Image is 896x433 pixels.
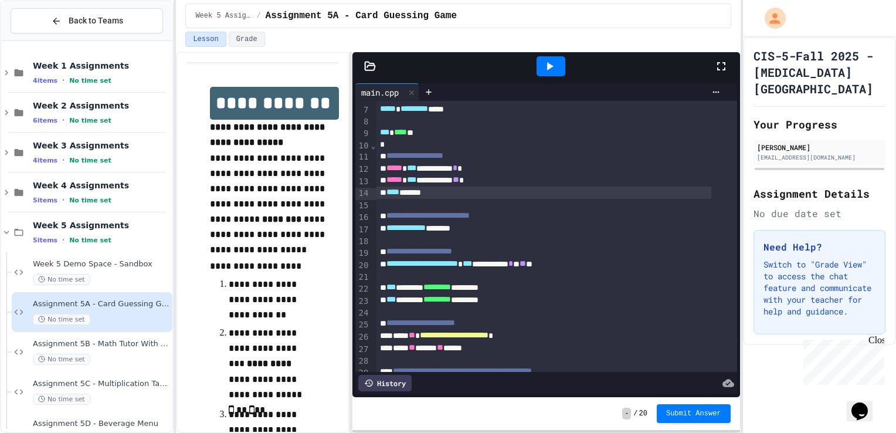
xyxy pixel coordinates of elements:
span: Week 5 Assignments [33,220,170,231]
span: / [633,409,637,418]
div: 20 [355,260,370,272]
span: No time set [33,274,90,285]
span: 6 items [33,117,57,124]
span: / [256,11,260,21]
div: main.cpp [355,86,405,99]
span: Week 5 Demo Space - Sandbox [33,259,170,269]
span: No time set [69,117,111,124]
p: Switch to "Grade View" to access the chat feature and communicate with your teacher for help and ... [763,259,875,317]
div: Chat with us now!Close [5,5,81,75]
div: 26 [355,331,370,344]
div: 19 [355,248,370,260]
div: 18 [355,236,370,248]
span: Fold line [370,141,376,150]
span: Submit Answer [666,409,721,418]
span: Week 3 Assignments [33,140,170,151]
span: No time set [33,394,90,405]
h1: CIS-5-Fall 2025 - [MEDICAL_DATA][GEOGRAPHIC_DATA] [754,48,885,97]
span: Week 5 Assignments [195,11,252,21]
div: 28 [355,356,370,367]
iframe: chat widget [799,335,884,385]
button: Back to Teams [11,8,163,33]
div: 27 [355,344,370,356]
span: No time set [69,77,111,84]
div: 22 [355,283,370,296]
span: Assignment 5A - Card Guessing Game [33,299,170,309]
span: 20 [639,409,647,418]
iframe: chat widget [847,386,884,421]
div: [PERSON_NAME] [757,142,882,153]
div: 13 [355,176,370,188]
h2: Assignment Details [754,185,885,202]
div: 16 [355,212,370,224]
span: • [62,155,65,165]
div: 10 [355,140,370,152]
span: • [62,116,65,125]
div: [EMAIL_ADDRESS][DOMAIN_NAME] [757,153,882,162]
div: 14 [355,188,370,200]
span: No time set [69,197,111,204]
span: Assignment 5B - Math Tutor With Loops and Switch [33,339,170,349]
span: Assignment 5D - Beverage Menu [33,419,170,429]
span: 4 items [33,157,57,164]
div: 7 [355,104,370,117]
span: • [62,235,65,245]
span: 5 items [33,236,57,244]
div: My Account [752,5,789,32]
button: Submit Answer [657,404,731,423]
div: main.cpp [355,83,419,101]
div: 24 [355,307,370,319]
span: Week 2 Assignments [33,100,170,111]
span: No time set [33,354,90,365]
h2: Your Progress [754,116,885,133]
div: 9 [355,128,370,140]
span: • [62,76,65,85]
div: 12 [355,164,370,176]
span: Assignment 5C - Multiplication Table for Jedi Academy [33,379,170,389]
button: Grade [229,32,265,47]
span: Week 1 Assignments [33,60,170,71]
div: No due date set [754,207,885,221]
div: 25 [355,319,370,331]
span: 4 items [33,77,57,84]
span: • [62,195,65,205]
span: Back to Teams [69,15,123,27]
h3: Need Help? [763,240,875,254]
div: 15 [355,200,370,212]
div: 23 [355,296,370,308]
div: 21 [355,272,370,283]
div: 11 [355,151,370,164]
span: Assignment 5A - Card Guessing Game [266,9,457,23]
span: 5 items [33,197,57,204]
span: No time set [69,236,111,244]
span: No time set [69,157,111,164]
span: Week 4 Assignments [33,180,170,191]
div: 8 [355,116,370,128]
div: History [358,375,412,391]
span: No time set [33,314,90,325]
button: Lesson [185,32,226,47]
span: - [622,408,631,420]
div: 17 [355,224,370,236]
div: 29 [355,367,370,380]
